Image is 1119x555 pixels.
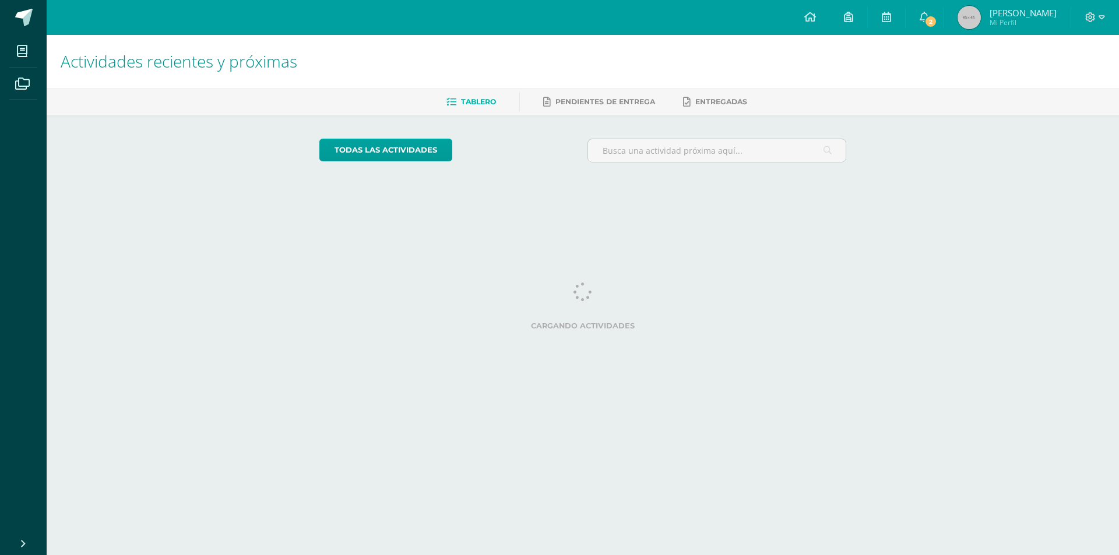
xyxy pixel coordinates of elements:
a: Tablero [446,93,496,111]
span: Actividades recientes y próximas [61,50,297,72]
input: Busca una actividad próxima aquí... [588,139,846,162]
a: todas las Actividades [319,139,452,161]
span: Mi Perfil [990,17,1057,27]
img: 45x45 [958,6,981,29]
span: Tablero [461,97,496,106]
span: [PERSON_NAME] [990,7,1057,19]
span: Pendientes de entrega [555,97,655,106]
a: Pendientes de entrega [543,93,655,111]
label: Cargando actividades [319,321,847,330]
a: Entregadas [683,93,747,111]
span: Entregadas [695,97,747,106]
span: 2 [924,15,937,28]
